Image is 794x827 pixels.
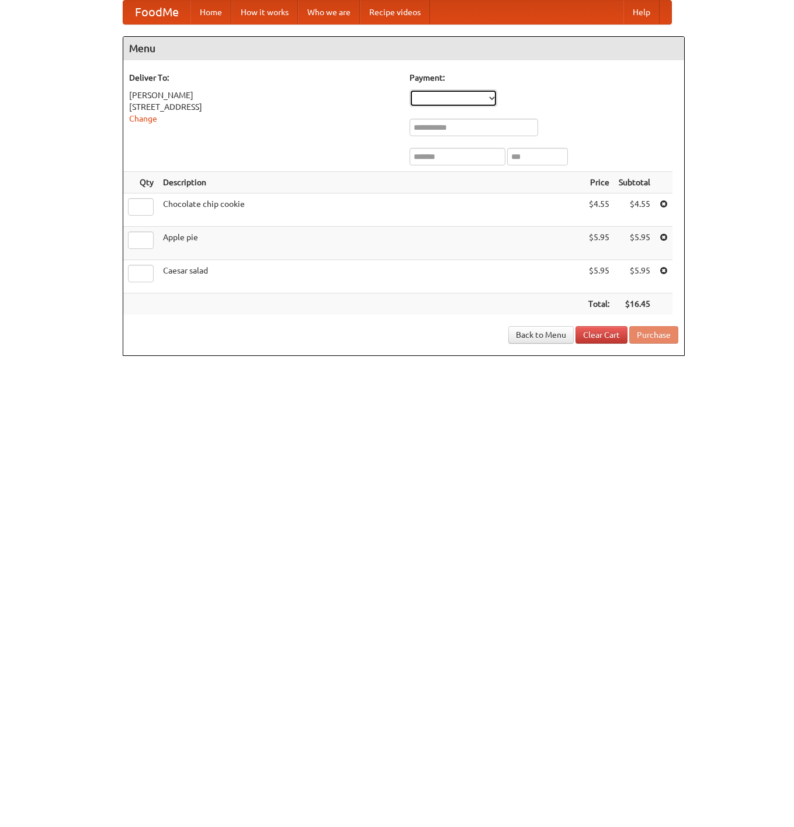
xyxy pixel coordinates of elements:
td: $5.95 [584,227,614,260]
th: Subtotal [614,172,655,193]
a: Who we are [298,1,360,24]
div: [STREET_ADDRESS] [129,101,398,113]
h5: Payment: [410,72,678,84]
td: $5.95 [614,227,655,260]
th: Qty [123,172,158,193]
a: Home [190,1,231,24]
a: Help [623,1,660,24]
a: Back to Menu [508,326,574,344]
td: $5.95 [584,260,614,293]
button: Purchase [629,326,678,344]
div: [PERSON_NAME] [129,89,398,101]
td: Apple pie [158,227,584,260]
h5: Deliver To: [129,72,398,84]
th: Description [158,172,584,193]
td: Caesar salad [158,260,584,293]
a: FoodMe [123,1,190,24]
td: $5.95 [614,260,655,293]
a: Recipe videos [360,1,430,24]
a: Clear Cart [575,326,627,344]
th: Price [584,172,614,193]
a: Change [129,114,157,123]
th: $16.45 [614,293,655,315]
h4: Menu [123,37,684,60]
th: Total: [584,293,614,315]
td: Chocolate chip cookie [158,193,584,227]
td: $4.55 [614,193,655,227]
td: $4.55 [584,193,614,227]
a: How it works [231,1,298,24]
